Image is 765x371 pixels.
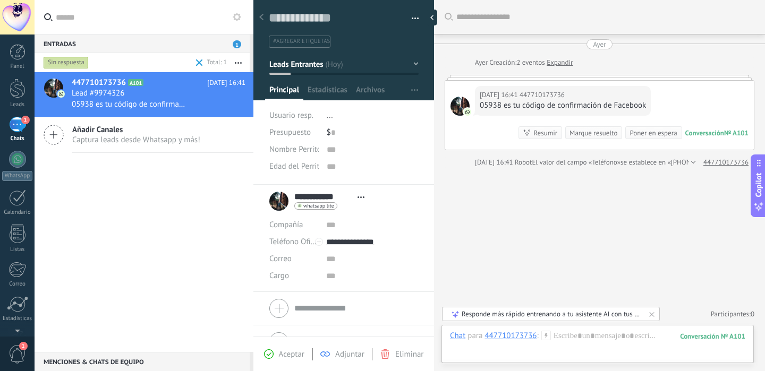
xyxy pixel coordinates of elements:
[269,251,292,268] button: Correo
[72,125,200,135] span: Añadir Canales
[269,234,318,251] button: Teléfono Oficina
[227,53,250,72] button: Más
[2,101,33,108] div: Leads
[475,157,515,168] div: [DATE] 16:41
[128,79,143,86] span: A101
[2,171,32,181] div: WhatsApp
[462,309,641,318] div: Responde más rápido entrenando a tu asistente AI con tus fuentes de datos
[711,309,754,318] a: Participantes:0
[35,34,250,53] div: Entradas
[630,128,677,138] div: Poner en espera
[44,56,89,69] div: Sin respuesta
[269,124,319,141] div: Presupuesto
[475,57,489,68] div: Ayer
[269,85,299,100] span: Principal
[269,110,313,120] span: Usuario resp.
[72,88,124,99] span: Lead #9974326
[21,116,30,124] span: 1
[303,203,334,209] span: whatsapp lite
[533,128,557,138] div: Resumir
[269,268,318,284] div: Cargo
[269,162,324,170] span: Edad del Perrito
[356,85,385,100] span: Archivos
[269,254,292,264] span: Correo
[593,39,606,49] div: Ayer
[72,99,187,109] span: 05938 es tu código de confirmación de Facebook
[2,209,33,216] div: Calendario
[751,309,754,318] span: 0
[233,40,241,48] span: 1
[753,172,764,197] span: Copilot
[35,352,250,371] div: Menciones & Chats de equipo
[327,124,419,141] div: $
[57,90,65,98] img: icon
[475,57,573,68] div: Creación:
[308,85,347,100] span: Estadísticas
[2,281,33,288] div: Correo
[72,135,200,145] span: Captura leads desde Whatsapp y más!
[269,217,318,234] div: Compañía
[703,157,749,168] a: 447710173736
[327,110,333,120] span: ...
[516,57,545,68] span: 2 eventos
[2,135,33,142] div: Chats
[537,331,539,341] span: :
[395,349,423,359] span: Eliminar
[203,57,227,68] div: Total: 1
[35,72,253,117] a: avataricon447710173736A101[DATE] 16:41Lead #997432605938 es tu código de confirmación de Facebook
[464,108,471,116] img: com.amocrm.amocrmwa.svg
[335,349,364,359] span: Adjuntar
[467,331,482,341] span: para
[2,63,33,70] div: Panel
[2,246,33,253] div: Listas
[273,38,330,45] span: #agregar etiquetas
[480,90,520,100] div: [DATE] 16:41
[515,158,532,167] span: Robot
[269,237,325,247] span: Teléfono Oficina
[520,90,565,100] span: 447710173736
[207,77,245,88] span: [DATE] 16:41
[532,157,620,168] span: El valor del campo «Teléfono»
[480,100,646,111] div: 05938 es tu código de confirmación de Facebook
[19,342,28,350] span: 1
[269,158,319,175] div: Edad del Perrito
[450,97,470,116] span: 447710173736
[547,57,573,68] a: Expandir
[484,331,537,340] div: 447710173736
[620,157,729,168] span: se establece en «[PHONE_NUMBER]»
[427,10,437,25] div: Ocultar
[724,128,749,137] div: № A101
[279,349,304,359] span: Aceptar
[680,332,745,341] div: 101
[269,145,321,153] span: Nombre Perrito
[72,77,126,88] span: 447710173736
[269,127,311,137] span: Presupuesto
[269,107,319,124] div: Usuario resp.
[269,272,289,280] span: Cargo
[269,141,319,158] div: Nombre Perrito
[569,128,617,138] div: Marque resuelto
[2,315,33,322] div: Estadísticas
[685,128,724,137] div: Conversación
